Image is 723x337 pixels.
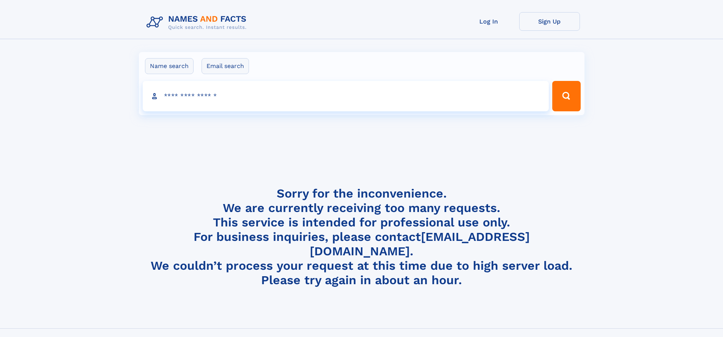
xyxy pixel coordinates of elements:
[552,81,580,111] button: Search Button
[145,58,194,74] label: Name search
[458,12,519,31] a: Log In
[310,229,530,258] a: [EMAIL_ADDRESS][DOMAIN_NAME]
[143,12,253,33] img: Logo Names and Facts
[519,12,580,31] a: Sign Up
[143,81,549,111] input: search input
[143,186,580,288] h4: Sorry for the inconvenience. We are currently receiving too many requests. This service is intend...
[202,58,249,74] label: Email search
